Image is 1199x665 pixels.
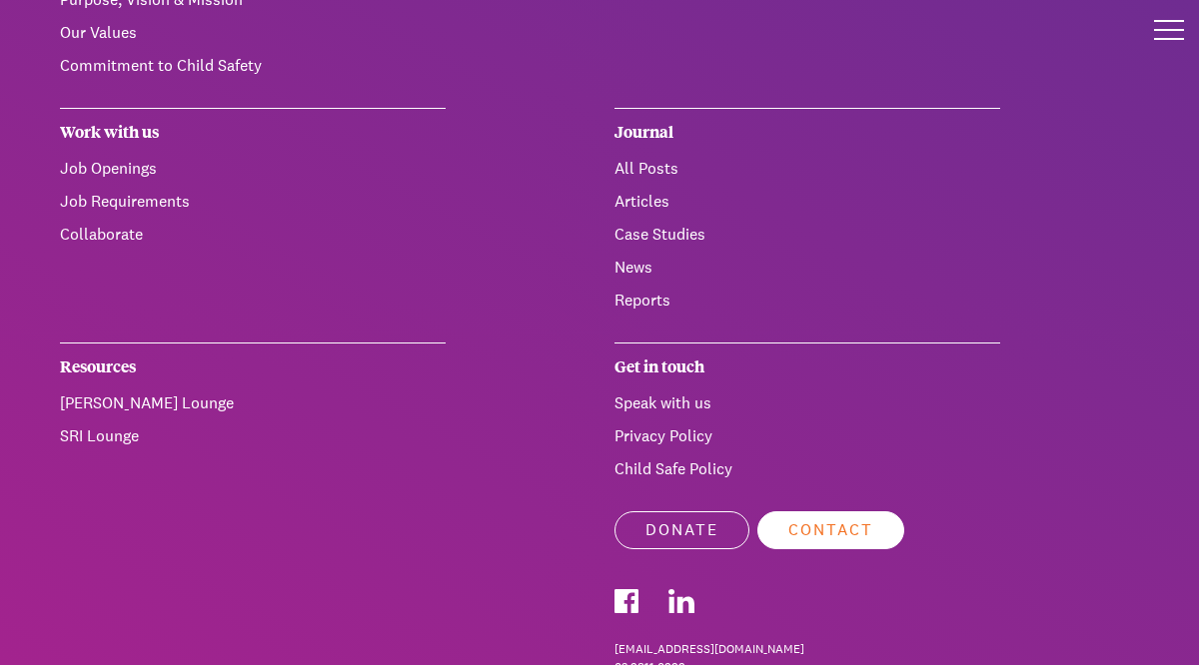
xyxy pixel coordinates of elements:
img: korus-connect%2Fa5231a53-c643-404c-9a3c-f2100ea27fde_linkedin.svg [668,589,694,613]
div: Get in touch [614,342,1000,391]
a: Child Safe Policy [614,458,732,479]
a: All Posts [614,158,678,179]
a: Job Requirements [60,191,190,212]
a: Our Values [60,22,137,43]
a: Collaborate [60,224,143,245]
a: News [614,257,652,278]
a: Case Studies [614,224,705,245]
div: Work with us [60,108,446,157]
a: Commitment to Child Safety [60,55,262,76]
a: Articles [614,191,669,212]
a: Contact [757,511,904,549]
a: Privacy Policy [614,425,712,446]
a: Speak with us [614,392,711,413]
img: korus-connect%2F0d265ffc-bd98-4be8-b2f7-d1c93f638371_facebook.svg [614,589,638,613]
div: Resources [60,342,446,391]
a: SRI Lounge [60,425,139,446]
a: Reports [614,290,670,311]
div: Journal [614,108,1000,157]
a: Job Openings [60,158,157,179]
a: [PERSON_NAME] Lounge [60,392,234,413]
a: Donate [614,511,749,549]
a: [EMAIL_ADDRESS][DOMAIN_NAME] [614,640,1139,658]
